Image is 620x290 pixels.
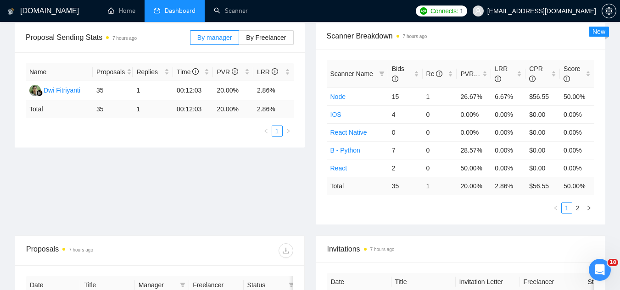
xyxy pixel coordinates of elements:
[460,70,482,77] span: PVR
[525,177,560,195] td: $ 56.55
[108,7,135,15] a: homeHome
[283,126,294,137] button: right
[253,81,294,100] td: 2.86%
[573,203,583,213] a: 2
[327,30,595,42] span: Scanner Breakdown
[330,70,373,77] span: Scanner Name
[436,71,442,77] span: info-circle
[525,123,560,141] td: $0.00
[388,123,423,141] td: 0
[112,36,137,41] time: 7 hours ago
[173,81,213,100] td: 00:12:03
[423,105,457,123] td: 0
[330,164,347,172] a: React
[392,65,404,82] span: Bids
[272,126,283,137] li: 1
[560,123,594,141] td: 0.00%
[36,90,43,96] img: gigradar-bm.png
[177,68,199,76] span: Time
[457,123,491,141] td: 0.00%
[572,202,583,213] li: 2
[192,68,199,75] span: info-circle
[426,70,443,77] span: Re
[29,85,41,96] img: DF
[423,88,457,105] td: 1
[29,86,80,93] a: DFDwi Fitriyanti
[180,282,185,288] span: filter
[388,177,423,195] td: 35
[583,202,594,213] button: right
[197,34,232,41] span: By manager
[560,141,594,159] td: 0.00%
[330,93,346,100] a: Node
[592,28,605,35] span: New
[525,141,560,159] td: $0.00
[165,7,195,15] span: Dashboard
[327,177,388,195] td: Total
[602,7,616,15] a: setting
[550,202,561,213] li: Previous Page
[253,100,294,118] td: 2.86 %
[44,85,80,95] div: Dwi Fitriyanti
[495,76,501,82] span: info-circle
[561,202,572,213] li: 1
[261,126,272,137] li: Previous Page
[423,159,457,177] td: 0
[602,7,616,15] span: setting
[602,4,616,18] button: setting
[257,68,278,76] span: LRR
[475,8,481,14] span: user
[279,243,293,258] button: download
[330,129,367,136] a: React Native
[457,177,491,195] td: 20.00 %
[491,141,525,159] td: 0.00%
[491,123,525,141] td: 0.00%
[491,88,525,105] td: 6.67%
[26,32,190,43] span: Proposal Sending Stats
[457,105,491,123] td: 0.00%
[388,141,423,159] td: 7
[560,105,594,123] td: 0.00%
[279,247,293,254] span: download
[213,81,253,100] td: 20.00%
[93,100,133,118] td: 35
[272,126,282,136] a: 1
[560,159,594,177] td: 0.00%
[457,141,491,159] td: 28.57%
[370,247,395,252] time: 7 hours ago
[460,6,464,16] span: 1
[285,128,291,134] span: right
[583,202,594,213] li: Next Page
[388,88,423,105] td: 15
[133,63,173,81] th: Replies
[173,100,213,118] td: 00:12:03
[217,68,238,76] span: PVR
[423,123,457,141] td: 0
[560,177,594,195] td: 50.00 %
[261,126,272,137] button: left
[553,205,559,211] span: left
[232,68,238,75] span: info-circle
[392,76,398,82] span: info-circle
[491,105,525,123] td: 0.00%
[379,71,385,77] span: filter
[93,63,133,81] th: Proposals
[133,81,173,100] td: 1
[457,88,491,105] td: 26.67%
[272,68,278,75] span: info-circle
[564,65,581,82] span: Score
[154,7,160,14] span: dashboard
[525,88,560,105] td: $56.55
[289,282,294,288] span: filter
[491,177,525,195] td: 2.86 %
[26,243,160,258] div: Proposals
[388,105,423,123] td: 4
[26,100,93,118] td: Total
[388,159,423,177] td: 2
[586,205,592,211] span: right
[495,65,508,82] span: LRR
[330,111,341,118] a: IOS
[457,159,491,177] td: 50.00%
[529,76,536,82] span: info-circle
[529,65,543,82] span: CPR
